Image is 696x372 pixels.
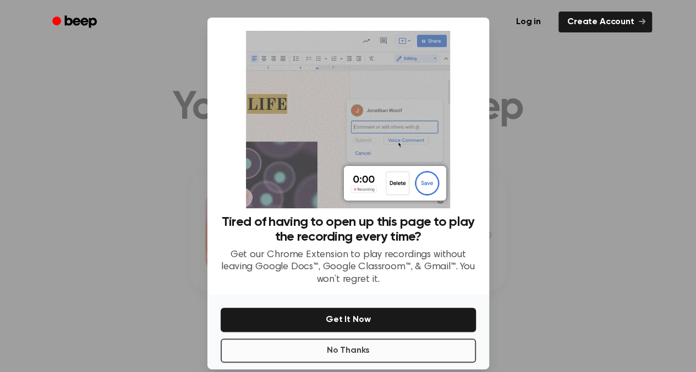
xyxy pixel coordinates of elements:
[45,12,107,33] a: Beep
[505,9,552,35] a: Log in
[221,215,476,245] h3: Tired of having to open up this page to play the recording every time?
[558,12,652,32] a: Create Account
[221,308,476,332] button: Get It Now
[221,249,476,286] p: Get our Chrome Extension to play recordings without leaving Google Docs™, Google Classroom™, & Gm...
[246,31,450,208] img: Beep extension in action
[221,338,476,363] button: No Thanks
